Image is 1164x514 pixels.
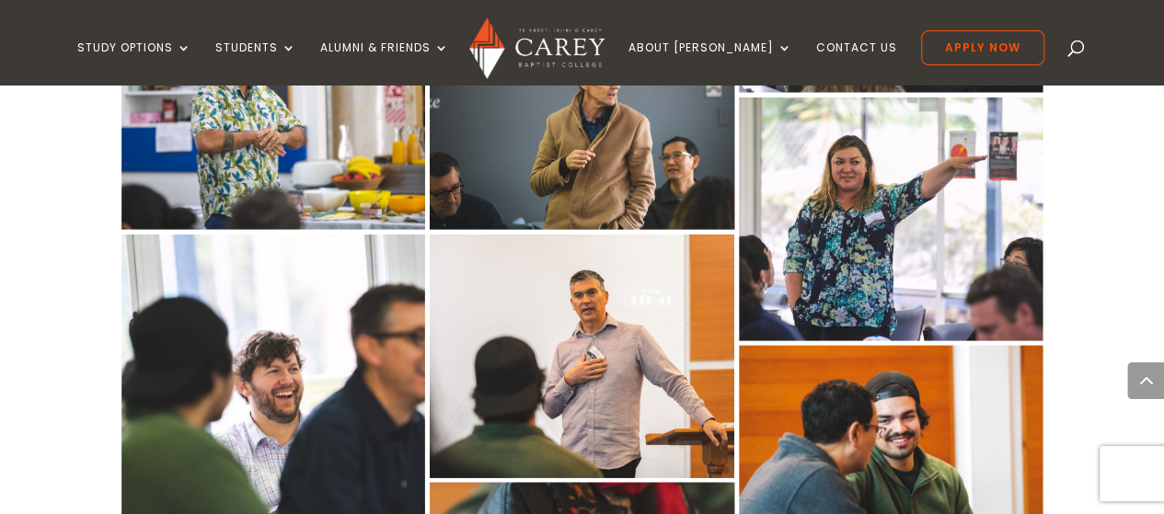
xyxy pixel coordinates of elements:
[921,30,1044,65] a: Apply Now
[215,41,296,85] a: Students
[320,41,449,85] a: Alumni & Friends
[77,41,191,85] a: Study Options
[816,41,897,85] a: Contact Us
[469,17,605,79] img: Carey Baptist College
[628,41,792,85] a: About [PERSON_NAME]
